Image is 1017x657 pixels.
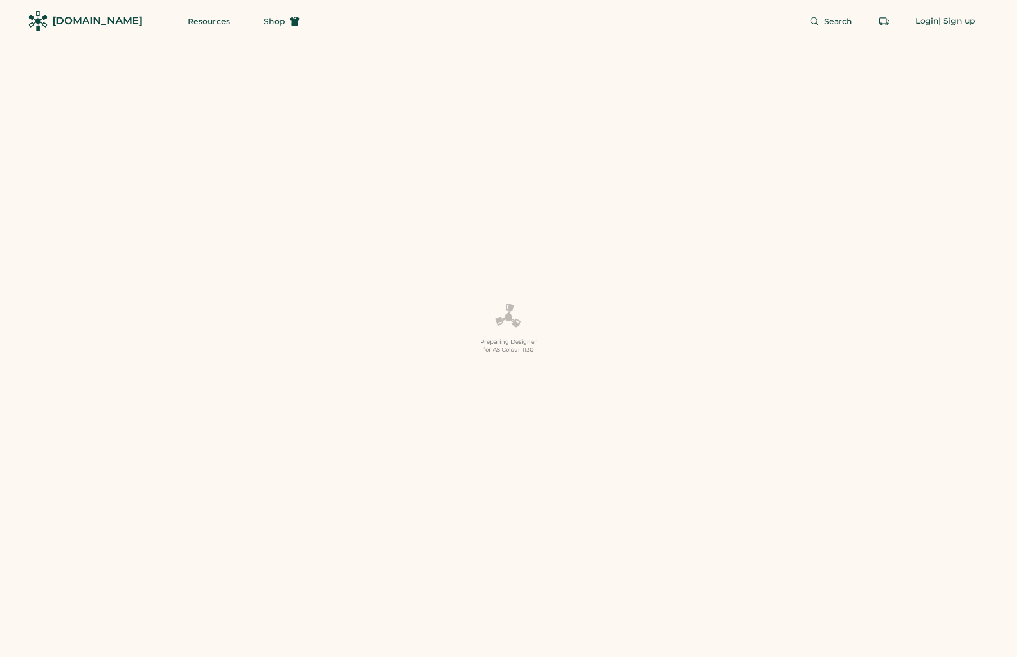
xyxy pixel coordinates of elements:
[824,17,853,25] span: Search
[52,14,142,28] div: [DOMAIN_NAME]
[250,10,313,33] button: Shop
[28,11,48,31] img: Rendered Logo - Screens
[916,16,939,27] div: Login
[873,10,895,33] button: Retrieve an order
[495,303,522,331] img: Platens-Black-Loader-Spin-rich%20black.webp
[939,16,975,27] div: | Sign up
[480,338,537,354] div: Preparing Designer for AS Colour 1130
[796,10,866,33] button: Search
[264,17,285,25] span: Shop
[174,10,244,33] button: Resources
